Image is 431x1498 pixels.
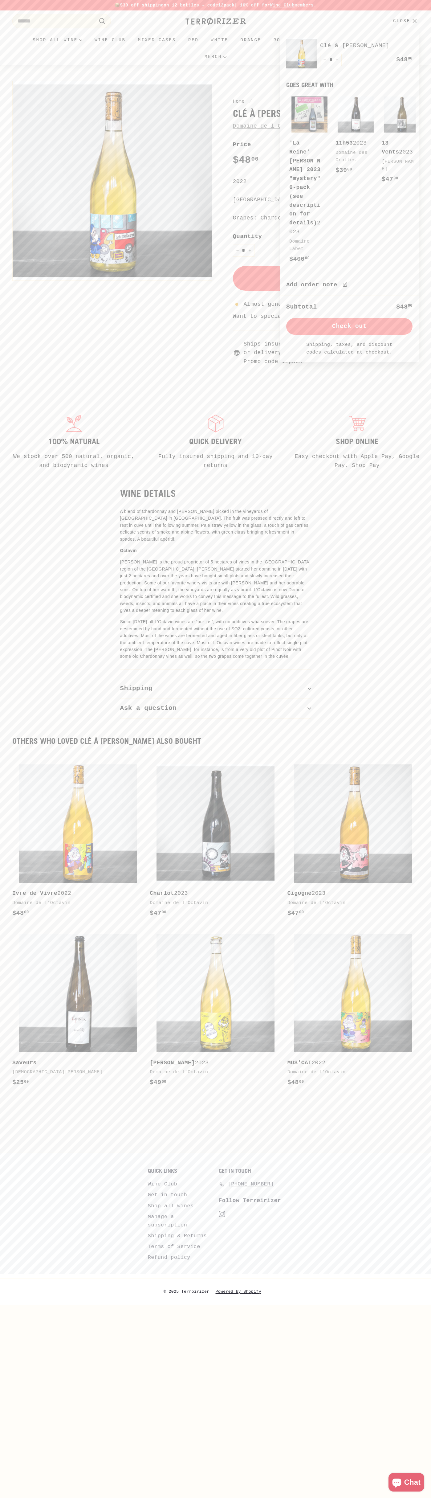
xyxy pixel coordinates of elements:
a: Rosé [267,32,294,48]
b: 13 Vents [382,140,399,155]
label: Quantity [233,232,419,241]
h2: Get in touch [219,1168,283,1174]
a: Get in touch [148,1189,187,1200]
a: Clé à [PERSON_NAME] [320,41,413,50]
div: 2023 [150,889,275,898]
sup: 00 [299,1080,304,1084]
button: Check out [286,318,413,335]
button: Reduce item quantity by one [233,244,242,257]
sup: 00 [408,304,413,308]
sup: 00 [162,910,166,915]
nav: breadcrumbs [233,98,419,105]
sup: 00 [393,176,398,181]
a: 13 Vents2023[PERSON_NAME] [382,95,422,190]
div: 2022 [233,177,419,186]
a: MUS'CAT2022Domaine de l'Octavin [287,927,419,1094]
div: 2022 [12,889,137,898]
button: Ask a question [120,698,311,718]
a: Shipping & Returns [148,1230,207,1241]
span: $25 [12,1079,29,1086]
div: Grapes: Chardonnay [233,214,419,223]
h3: 100% Natural [10,437,138,446]
a: 11h532023Domaine des Grottes [335,95,376,182]
a: White [205,32,234,48]
button: Shipping [120,679,311,699]
span: $48 [287,1079,304,1086]
strong: 12pack [218,3,234,8]
div: 2023 [335,139,369,148]
div: 2023 [287,889,413,898]
a: Wine Club [88,32,132,48]
sup: 00 [347,167,352,172]
div: [PERSON_NAME] [382,158,416,173]
span: / [248,99,254,104]
div: Domaine de l'Octavin [150,899,275,907]
div: 2022 [287,1058,413,1067]
b: Saveurs [12,1060,37,1066]
div: Follow Terrøirizer [219,1196,283,1205]
a: Mixed Cases [132,32,182,48]
span: $48 [396,56,413,63]
a: Home [233,99,245,104]
a: Domaine de l'Octavin [233,123,302,129]
sup: 00 [299,910,304,915]
b: 11h53 [335,140,353,146]
sup: 00 [305,256,310,260]
span: $48 [233,154,259,166]
sup: 00 [408,56,413,61]
a: 'La Reine' [PERSON_NAME] 2023 "mystery" 6-pack (see description for details)2023Domaine Labet [289,95,329,270]
p: 📦 on 12 bottles - code | 10% off for members. [12,2,419,9]
p: [PERSON_NAME] is the proud proprietor of 5 hectares of vines in the [GEOGRAPHIC_DATA] region of t... [120,559,311,614]
button: Increase item quantity by one [245,244,254,257]
a: Shop all wines [148,1201,194,1211]
a: Wine Club [270,3,295,8]
button: Add to cart [233,266,419,291]
span: $47 [382,176,398,183]
span: $30 off shipping [120,3,164,8]
summary: Shop all wine [26,32,88,48]
p: Fully insured shipping and 10-day returns [152,452,280,470]
sup: 00 [162,1080,166,1084]
button: Close [389,12,422,30]
button: Reduce item quantity by one [320,54,329,66]
b: Ivre de Vivre [12,890,57,896]
a: Red [182,32,205,48]
input: quantity [233,244,254,257]
label: Price [233,140,419,149]
div: Domaine de l'Octavin [287,899,413,907]
div: 2023 [150,1058,275,1067]
button: Increase item quantity by one [332,54,342,66]
p: We stock over 500 natural, organic, and biodynamic wines [10,452,138,470]
span: $49 [150,1079,166,1086]
span: $47 [150,910,166,917]
div: Domaine des Grottes [335,149,369,164]
a: Orange [234,32,267,48]
a: [PHONE_NUMBER] [219,1179,274,1189]
b: [PERSON_NAME] [150,1060,195,1066]
a: [PERSON_NAME]2023Domaine de l'Octavin [150,927,281,1094]
h2: Quick links [148,1168,213,1174]
a: Refund policy [148,1252,190,1263]
summary: Merch [198,48,233,65]
a: Terms of Service [148,1241,200,1252]
div: [DEMOGRAPHIC_DATA][PERSON_NAME] [12,1069,137,1076]
sup: 00 [24,1080,29,1084]
div: $48 [396,302,413,312]
span: Ships insured via UPS, available for local pickup or delivery. Get $30 off shipping on 12-packs -... [244,340,419,366]
h2: WINE DETAILS [120,488,311,499]
p: Easy checkout with Apple Pay, Google Pay, Shop Pay [293,452,421,470]
p: A blend of Chardonnay and [PERSON_NAME] picked in the vineyards of [GEOGRAPHIC_DATA] in [GEOGRAPH... [120,508,311,542]
span: $48 [12,910,29,917]
label: Add order note [286,280,413,289]
img: Clé à Molette [286,38,317,69]
div: [GEOGRAPHIC_DATA], [GEOGRAPHIC_DATA] [233,195,419,204]
div: Subtotal [286,302,317,312]
span: Almost gone, only 1 left [244,300,327,309]
div: Goes great with [286,81,413,88]
b: Cigogne [287,890,312,896]
span: $47 [287,910,304,917]
a: Saveurs [DEMOGRAPHIC_DATA][PERSON_NAME] [12,927,144,1094]
b: Charlot [150,890,174,896]
h3: Shop Online [293,437,421,446]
